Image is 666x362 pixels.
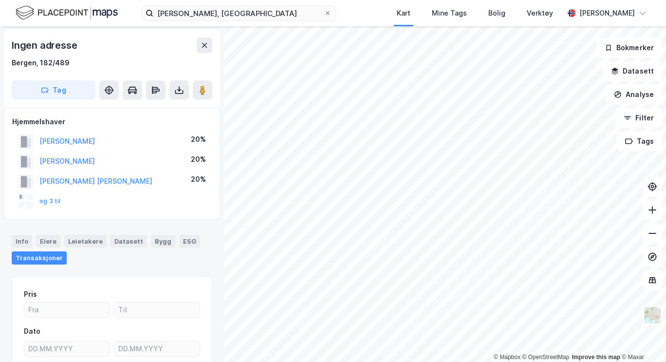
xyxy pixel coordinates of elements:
div: Datasett [111,235,147,248]
a: Improve this map [572,354,620,361]
div: Kart [397,7,410,19]
div: Hjemmelshaver [12,116,212,128]
a: Mapbox [494,354,520,361]
button: Analyse [606,85,662,104]
input: DD.MM.YYYY [114,342,200,356]
input: Søk på adresse, matrikkel, gårdeiere, leietakere eller personer [153,6,324,20]
button: Tag [12,80,95,100]
input: Fra [24,303,110,317]
div: Dato [24,325,40,337]
button: Datasett [603,61,662,81]
button: Filter [615,108,662,128]
a: OpenStreetMap [522,354,570,361]
div: Ingen adresse [12,38,79,53]
div: Pris [24,288,37,300]
div: Eiere [36,235,60,248]
div: Kontrollprogram for chat [617,315,666,362]
div: Leietakere [64,235,107,248]
div: Info [12,235,32,248]
button: Bokmerker [596,38,662,57]
div: Bygg [151,235,175,248]
div: Transaksjoner [12,251,67,264]
img: Z [643,306,662,324]
div: 20% [191,173,206,185]
img: logo.f888ab2527a4732fd821a326f86c7f29.svg [16,4,118,21]
div: Bergen, 182/489 [12,57,70,69]
div: Mine Tags [432,7,467,19]
iframe: Chat Widget [617,315,666,362]
div: 20% [191,153,206,165]
button: Tags [617,132,662,151]
div: Verktøy [527,7,553,19]
input: DD.MM.YYYY [24,342,110,356]
div: Bolig [488,7,505,19]
input: Til [114,303,200,317]
div: [PERSON_NAME] [579,7,635,19]
div: 20% [191,133,206,145]
div: ESG [179,235,200,248]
